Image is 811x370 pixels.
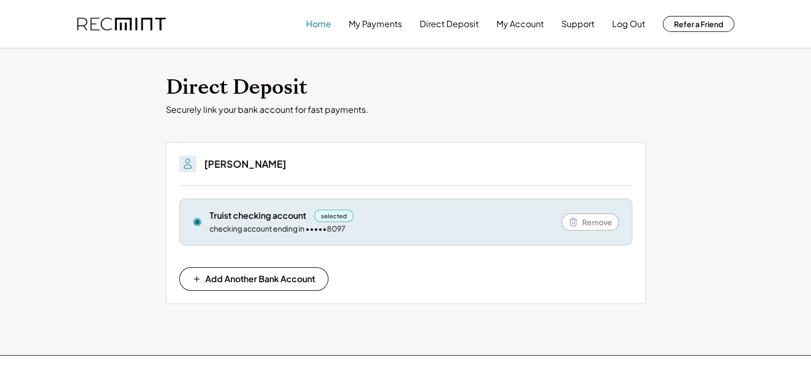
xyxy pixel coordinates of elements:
[77,18,166,31] img: recmint-logotype%403x.png
[205,275,315,283] span: Add Another Bank Account
[582,218,612,226] span: Remove
[561,213,619,231] button: Remove
[561,13,595,35] button: Support
[420,13,479,35] button: Direct Deposit
[179,267,328,291] button: Add Another Bank Account
[204,158,286,170] h3: [PERSON_NAME]
[166,104,646,116] div: Securely link your bank account for fast payments.
[306,13,331,35] button: Home
[210,210,306,221] div: Truist checking account
[181,158,194,170] img: People.svg
[166,75,646,100] h1: Direct Deposit
[210,224,346,234] div: checking account ending in •••••8097
[612,13,645,35] button: Log Out
[349,13,402,35] button: My Payments
[496,13,544,35] button: My Account
[314,210,354,222] div: selected
[663,16,734,32] button: Refer a Friend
